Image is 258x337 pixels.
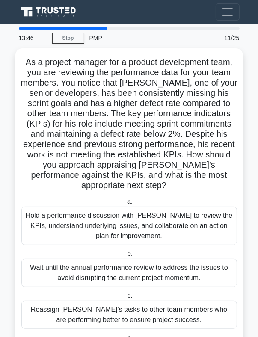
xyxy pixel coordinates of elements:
h5: As a project manager for a product development team, you are reviewing the performance data for y... [21,57,238,191]
div: Hold a performance discussion with [PERSON_NAME] to review the KPIs, understand underlying issues... [21,207,237,245]
a: Stop [52,33,84,44]
div: Reassign [PERSON_NAME]'s tasks to other team members who are performing better to ensure project ... [21,301,237,329]
span: c. [128,292,133,299]
div: 13:46 [14,30,52,47]
button: Toggle navigation [216,3,240,21]
span: a. [127,198,133,205]
div: Wait until the annual performance review to address the issues to avoid disrupting the current pr... [21,259,237,287]
span: b. [127,250,133,257]
div: PMP [84,30,206,47]
div: 11/25 [206,30,245,47]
